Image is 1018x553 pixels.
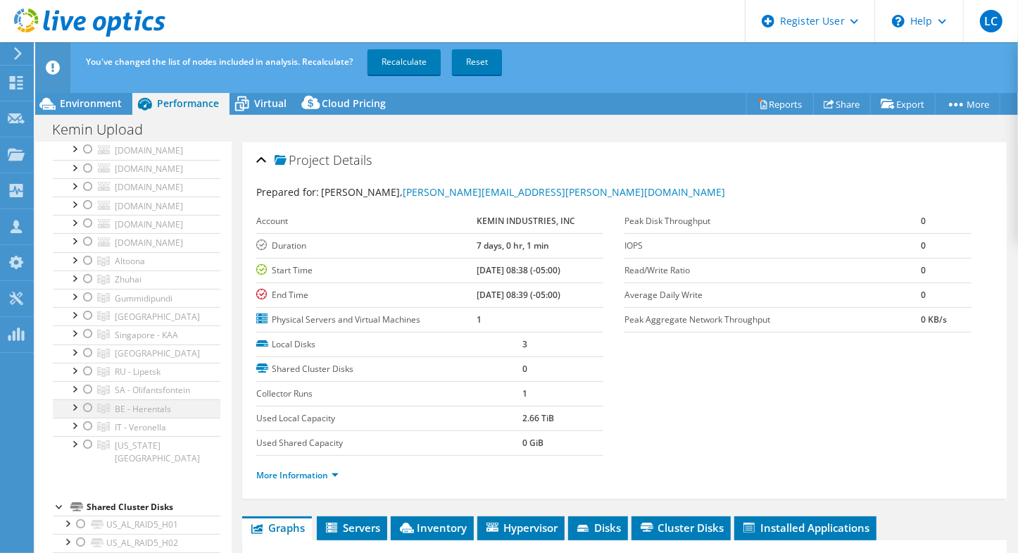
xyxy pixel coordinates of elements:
[256,313,477,327] label: Physical Servers and Virtual Machines
[53,233,220,251] a: [DOMAIN_NAME]
[921,264,926,276] b: 0
[53,418,220,436] a: IT - Veronella
[115,347,200,359] span: [GEOGRAPHIC_DATA]
[53,534,220,552] a: US_AL_RAID5_H02
[53,436,220,467] a: Kansas City
[115,218,183,230] span: [DOMAIN_NAME]
[367,49,441,75] a: Recalculate
[115,181,183,193] span: [DOMAIN_NAME]
[813,93,871,115] a: Share
[46,122,165,137] h1: Kemin Upload
[624,239,921,253] label: IOPS
[115,366,161,378] span: RU - Lipetsk
[575,521,621,535] span: Disks
[624,313,921,327] label: Peak Aggregate Network Throughput
[60,97,122,110] span: Environment
[256,469,339,481] a: More Information
[53,344,220,363] a: Maury Campus
[256,288,477,302] label: End Time
[115,421,166,433] span: IT - Veronella
[921,215,926,227] b: 0
[921,240,926,251] b: 0
[256,362,522,376] label: Shared Cluster Disks
[157,97,219,110] span: Performance
[746,93,814,115] a: Reports
[115,292,172,304] span: Gummidipundi
[256,214,477,228] label: Account
[53,271,220,289] a: Zhuhai
[921,313,947,325] b: 0 KB/s
[477,215,575,227] b: KEMIN INDUSTRIES, INC
[624,214,921,228] label: Peak Disk Throughput
[741,521,869,535] span: Installed Applications
[115,163,183,175] span: [DOMAIN_NAME]
[522,437,543,449] b: 0 GiB
[115,440,200,464] span: [US_STATE][GEOGRAPHIC_DATA]
[403,185,725,199] a: [PERSON_NAME][EMAIL_ADDRESS][PERSON_NAME][DOMAIN_NAME]
[53,307,220,325] a: Chennai
[53,289,220,307] a: Gummidipundi
[256,436,522,450] label: Used Shared Capacity
[333,151,372,168] span: Details
[53,160,220,178] a: [DOMAIN_NAME]
[53,178,220,197] a: [DOMAIN_NAME]
[256,239,477,253] label: Duration
[892,15,905,27] svg: \n
[522,338,527,350] b: 3
[53,197,220,215] a: [DOMAIN_NAME]
[254,97,287,110] span: Virtual
[115,237,183,249] span: [DOMAIN_NAME]
[477,240,549,251] b: 7 days, 0 hr, 1 min
[624,288,921,302] label: Average Daily Write
[322,97,386,110] span: Cloud Pricing
[484,521,558,535] span: Hypervisor
[53,399,220,418] a: BE - Herentals
[256,263,477,278] label: Start Time
[256,411,522,425] label: Used Local Capacity
[935,93,1000,115] a: More
[321,185,725,199] span: [PERSON_NAME],
[115,200,183,212] span: [DOMAIN_NAME]
[87,499,220,516] div: Shared Cluster Disks
[477,313,482,325] b: 1
[53,363,220,381] a: RU - Lipetsk
[477,289,560,301] b: [DATE] 08:39 (-05:00)
[980,10,1003,32] span: LC
[115,403,171,415] span: BE - Herentals
[53,141,220,159] a: [DOMAIN_NAME]
[115,384,190,396] span: SA - Olifantsfontein
[53,381,220,399] a: SA - Olifantsfontein
[639,521,724,535] span: Cluster Disks
[115,255,145,267] span: Altoona
[86,56,353,68] span: You've changed the list of nodes included in analysis. Recalculate?
[53,252,220,271] a: Altoona
[275,154,329,168] span: Project
[522,412,554,424] b: 2.66 TiB
[398,521,467,535] span: Inventory
[115,311,200,323] span: [GEOGRAPHIC_DATA]
[53,325,220,344] a: Singapore - KAA
[53,516,220,534] a: US_AL_RAID5_H01
[324,521,380,535] span: Servers
[115,144,183,156] span: [DOMAIN_NAME]
[870,93,936,115] a: Export
[522,387,527,399] b: 1
[115,329,178,341] span: Singapore - KAA
[115,273,142,285] span: Zhuhai
[53,215,220,233] a: [DOMAIN_NAME]
[624,263,921,278] label: Read/Write Ratio
[256,387,522,401] label: Collector Runs
[452,49,502,75] a: Reset
[477,264,560,276] b: [DATE] 08:38 (-05:00)
[522,363,527,375] b: 0
[256,337,522,352] label: Local Disks
[256,185,319,199] label: Prepared for:
[921,289,926,301] b: 0
[249,521,305,535] span: Graphs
